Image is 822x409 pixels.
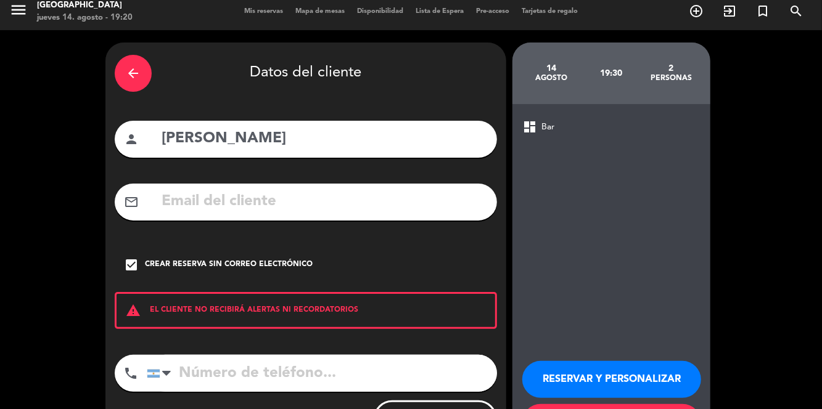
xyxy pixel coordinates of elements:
i: phone [123,366,138,381]
div: Crear reserva sin correo electrónico [145,259,313,271]
i: person [124,132,139,147]
div: 2 [641,63,701,73]
span: Mapa de mesas [289,8,351,15]
span: Pre-acceso [470,8,516,15]
div: Argentina: +54 [147,355,176,391]
i: warning [117,303,150,318]
div: 19:30 [582,52,641,95]
input: Nombre del cliente [160,126,488,152]
input: Número de teléfono... [147,355,497,392]
span: Lista de Espera [409,8,470,15]
i: check_box [124,257,139,272]
div: jueves 14. agosto - 19:20 [37,12,133,24]
i: mail_outline [124,195,139,209]
input: Email del cliente [160,189,488,214]
span: Mis reservas [238,8,289,15]
div: personas [641,73,701,83]
span: Tarjetas de regalo [516,8,584,15]
div: Datos del cliente [115,52,497,95]
i: arrow_back [126,66,141,81]
i: search [789,4,804,18]
span: dashboard [522,119,537,134]
div: agosto [522,73,582,83]
button: menu [9,1,28,23]
i: menu [9,1,28,19]
i: turned_in_not [755,4,770,18]
span: Bar [541,120,554,134]
i: exit_to_app [722,4,737,18]
button: RESERVAR Y PERSONALIZAR [522,361,701,398]
div: EL CLIENTE NO RECIBIRÁ ALERTAS NI RECORDATORIOS [115,292,497,329]
div: 14 [522,63,582,73]
i: add_circle_outline [689,4,704,18]
span: Disponibilidad [351,8,409,15]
